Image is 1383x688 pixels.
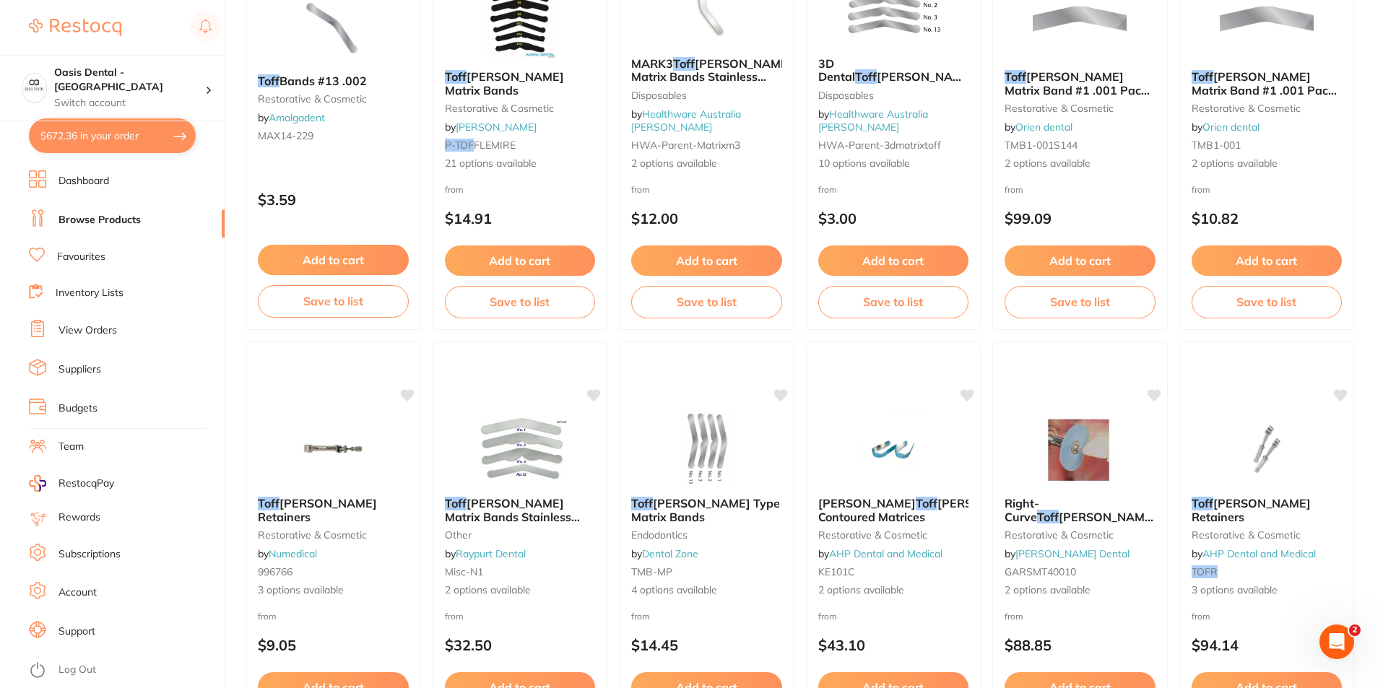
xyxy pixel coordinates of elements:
a: Orien dental [1202,121,1260,134]
img: Tofflemire Retainers [286,413,380,485]
button: $672.36 in your order [29,118,196,153]
small: restorative & cosmetic [445,103,596,114]
span: by [631,547,698,560]
span: from [1005,611,1023,622]
span: from [1192,184,1210,195]
button: Add to cart [445,245,596,276]
p: $14.45 [631,637,782,653]
span: [PERSON_NAME] Matrix Band #1 .001 Pack 12 - [PERSON_NAME] [1192,69,1337,110]
p: $43.10 [818,637,969,653]
img: RestocqPay [29,475,46,492]
span: Right-Curve [1005,496,1039,523]
span: by [1005,547,1130,560]
span: by [445,121,537,134]
span: KE101C [818,565,855,578]
small: restorative & cosmetic [818,529,969,541]
a: Dashboard [58,174,109,188]
small: Disposables [631,90,782,101]
span: by [631,108,741,134]
span: from [631,611,650,622]
span: 2 options available [1192,157,1343,171]
p: $9.05 [258,637,409,653]
a: Dental Zone [642,547,698,560]
small: other [445,529,596,541]
a: Healthware Australia [PERSON_NAME] [818,108,928,134]
iframe: Intercom live chat [1319,624,1354,659]
em: Toff [1192,496,1213,510]
img: Tofflemire Retainers [1220,413,1314,485]
span: Bands #13 .002 [279,74,367,88]
span: 2 options available [1005,583,1156,598]
em: Toff [631,496,653,510]
img: Tofflemire Matrix Bands Stainless Steel [473,413,567,485]
b: Tofflemire Retainers [1192,497,1343,523]
a: Browse Products [58,213,141,227]
b: Tofflemire Matrix Band #1 .001 Pack 144 - J.R Rand [1005,70,1156,97]
b: Kerr Tofflemire Contoured Matrices [818,497,969,523]
span: 2 options available [445,583,596,598]
span: 4 options available [631,583,782,598]
p: $99.09 [1005,210,1156,227]
span: TMB-MP [631,565,672,578]
b: Tofflemire Matrix Band #1 .001 Pack 12 - J.R Rand [1192,70,1343,97]
span: from [631,184,650,195]
span: TMB1-001 [1192,139,1241,152]
small: restorative & cosmetic [258,93,409,105]
button: Add to cart [631,245,782,276]
a: Restocq Logo [29,11,121,44]
a: Team [58,440,84,454]
a: Numedical [269,547,317,560]
span: from [445,611,464,622]
span: [PERSON_NAME] [818,496,916,510]
img: Restocq Logo [29,19,121,36]
button: Add to cart [258,245,409,275]
p: $10.82 [1192,210,1343,227]
h4: Oasis Dental - West End [54,66,205,94]
span: from [1192,611,1210,622]
p: $3.00 [818,210,969,227]
span: HWA-parent-3dmatrixtoff [818,139,941,152]
a: AHP Dental and Medical [1202,547,1316,560]
small: Endodontics [631,529,782,541]
span: 3 options available [258,583,409,598]
span: Misc-N1 [445,565,483,578]
em: Toff [855,69,877,84]
a: RestocqPay [29,475,114,492]
span: 2 options available [1005,157,1156,171]
span: from [818,184,837,195]
small: restorative & cosmetic [1192,529,1343,541]
span: 2 options available [631,157,782,171]
a: [PERSON_NAME] Dental [1015,547,1130,560]
em: Toff [916,496,937,510]
a: Subscriptions [58,547,121,562]
em: P-TOF [445,139,474,152]
p: $88.85 [1005,637,1156,653]
b: Right-Curve Tofflemire Matrix Bands 100pk [1005,497,1156,523]
p: $32.50 [445,637,596,653]
a: View Orders [58,323,117,338]
span: from [818,611,837,622]
em: Toff [673,56,695,71]
em: Toff [1192,69,1213,84]
span: [PERSON_NAME] Contoured Matrices [818,496,1035,523]
small: Disposables [818,90,969,101]
button: Save to list [1005,286,1156,318]
small: restorative & cosmetic [1005,103,1156,114]
em: Toff [1005,69,1026,84]
button: Save to list [258,285,409,317]
img: Tofflemire Type Matrix Bands [659,413,753,485]
b: Toff Bands #13 .002 [258,74,409,87]
span: [PERSON_NAME] Matrix Bands [445,69,564,97]
button: Save to list [1192,286,1343,318]
span: by [258,547,317,560]
span: [PERSON_NAME] Matrix Bands Stainless Steel 36/Pack [631,56,792,97]
span: by [445,547,526,560]
a: Amalgadent [269,111,325,124]
span: [PERSON_NAME] Retainers [258,496,377,523]
small: restorative & cosmetic [1192,103,1343,114]
b: MARK3 Tofflemire Matrix Bands Stainless Steel 36/Pack [631,57,782,84]
em: Toff [1037,510,1059,524]
small: restorative & cosmetic [258,529,409,541]
span: 3 options available [1192,583,1343,598]
span: by [1192,121,1260,134]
